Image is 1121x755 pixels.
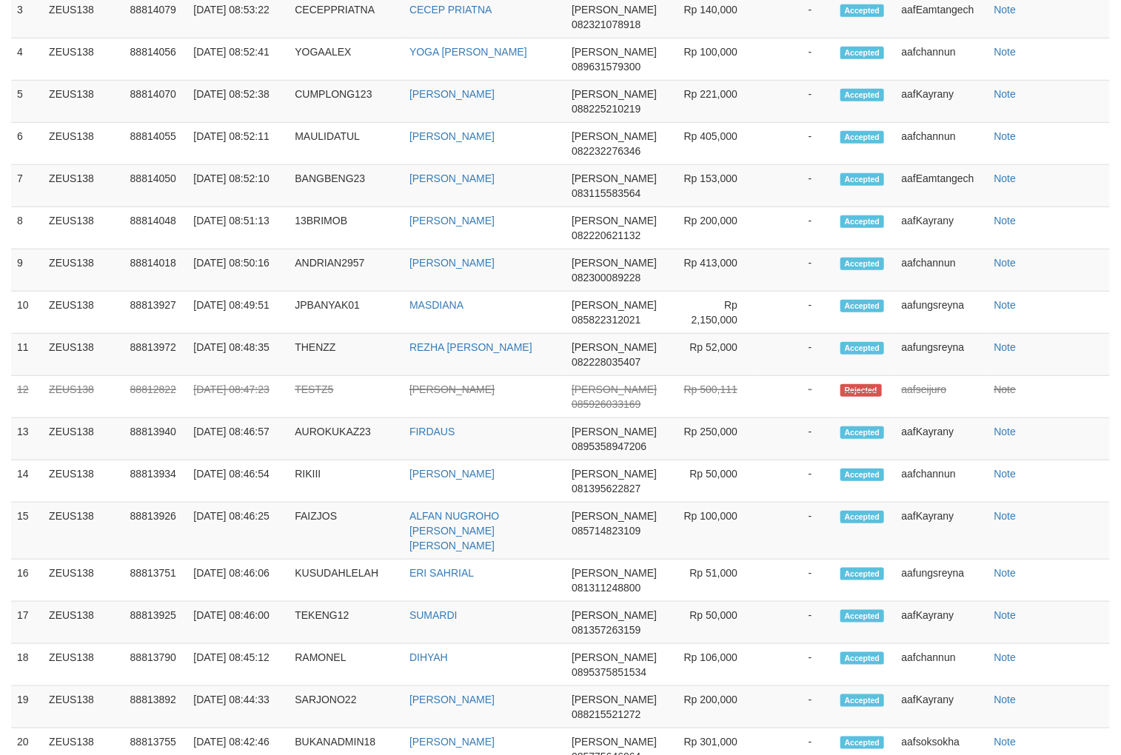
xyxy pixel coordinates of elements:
td: 10 [11,292,43,334]
span: 081357263159 [572,624,640,636]
a: Note [994,341,1017,353]
td: Rp 2,150,000 [672,292,760,334]
span: Accepted [840,131,885,144]
td: aafKayrany [896,81,988,123]
td: [DATE] 08:46:25 [187,503,289,560]
td: ZEUS138 [43,503,124,560]
td: 88813940 [124,418,188,460]
td: FAIZJOS [289,503,404,560]
td: aafungsreyna [896,560,988,602]
span: [PERSON_NAME] [572,341,657,353]
td: TEKENG12 [289,602,404,644]
td: - [760,503,834,560]
td: aafKayrany [896,686,988,728]
a: YOGA [PERSON_NAME] [409,46,527,58]
td: aafEamtangech [896,165,988,207]
a: DIHYAH [409,651,448,663]
span: Accepted [840,511,885,523]
td: - [760,644,834,686]
td: Rp 405,000 [672,123,760,165]
td: Rp 51,000 [672,560,760,602]
td: ZEUS138 [43,81,124,123]
td: aafungsreyna [896,334,988,376]
td: - [760,207,834,249]
a: [PERSON_NAME] [409,257,495,269]
a: Note [994,4,1017,16]
td: ZEUS138 [43,292,124,334]
td: RIKIII [289,460,404,503]
td: [DATE] 08:52:38 [187,81,289,123]
td: Rp 221,000 [672,81,760,123]
a: Note [994,46,1017,58]
td: YOGAALEX [289,38,404,81]
a: Note [994,468,1017,480]
span: 081395622827 [572,483,640,494]
td: 88813790 [124,644,188,686]
span: Accepted [840,426,885,439]
td: aafseijuro [896,376,988,418]
td: Rp 413,000 [672,249,760,292]
span: Accepted [840,4,885,17]
td: ZEUS138 [43,334,124,376]
td: - [760,292,834,334]
td: 5 [11,81,43,123]
span: [PERSON_NAME] [572,510,657,522]
a: [PERSON_NAME] [409,172,495,184]
td: ZEUS138 [43,207,124,249]
span: Rejected [840,384,882,397]
td: - [760,38,834,81]
td: 88813892 [124,686,188,728]
span: 0895375851534 [572,666,646,678]
a: Note [994,694,1017,705]
td: ZEUS138 [43,686,124,728]
td: [DATE] 08:49:51 [187,292,289,334]
td: ZEUS138 [43,165,124,207]
span: [PERSON_NAME] [572,88,657,100]
td: ZEUS138 [43,460,124,503]
td: ZEUS138 [43,560,124,602]
td: 88813751 [124,560,188,602]
td: ZEUS138 [43,644,124,686]
span: 083115583564 [572,187,640,199]
td: 8 [11,207,43,249]
span: 082232276346 [572,145,640,157]
td: ZEUS138 [43,418,124,460]
td: - [760,334,834,376]
span: Accepted [840,173,885,186]
td: 16 [11,560,43,602]
a: Note [994,215,1017,226]
td: RAMONEL [289,644,404,686]
td: Rp 50,000 [672,602,760,644]
td: Rp 100,000 [672,503,760,560]
td: 15 [11,503,43,560]
a: FIRDAUS [409,426,455,437]
td: aafKayrany [896,503,988,560]
td: - [760,249,834,292]
span: [PERSON_NAME] [572,215,657,226]
td: 9 [11,249,43,292]
td: 18 [11,644,43,686]
a: Note [994,299,1017,311]
span: [PERSON_NAME] [572,468,657,480]
span: [PERSON_NAME] [572,172,657,184]
span: [PERSON_NAME] [572,651,657,663]
td: [DATE] 08:46:54 [187,460,289,503]
td: [DATE] 08:44:33 [187,686,289,728]
a: ERI SAHRIAL [409,567,474,579]
td: ZEUS138 [43,38,124,81]
a: REZHA [PERSON_NAME] [409,341,532,353]
a: ALFAN NUGROHO [PERSON_NAME] [PERSON_NAME] [409,510,499,551]
span: Accepted [840,736,885,749]
td: 14 [11,460,43,503]
td: [DATE] 08:50:16 [187,249,289,292]
td: [DATE] 08:48:35 [187,334,289,376]
span: 081311248800 [572,582,640,594]
span: 085822312021 [572,314,640,326]
td: - [760,123,834,165]
td: 7 [11,165,43,207]
a: [PERSON_NAME] [409,694,495,705]
td: aafchannun [896,249,988,292]
a: Note [994,609,1017,621]
span: Accepted [840,694,885,707]
td: 88813972 [124,334,188,376]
